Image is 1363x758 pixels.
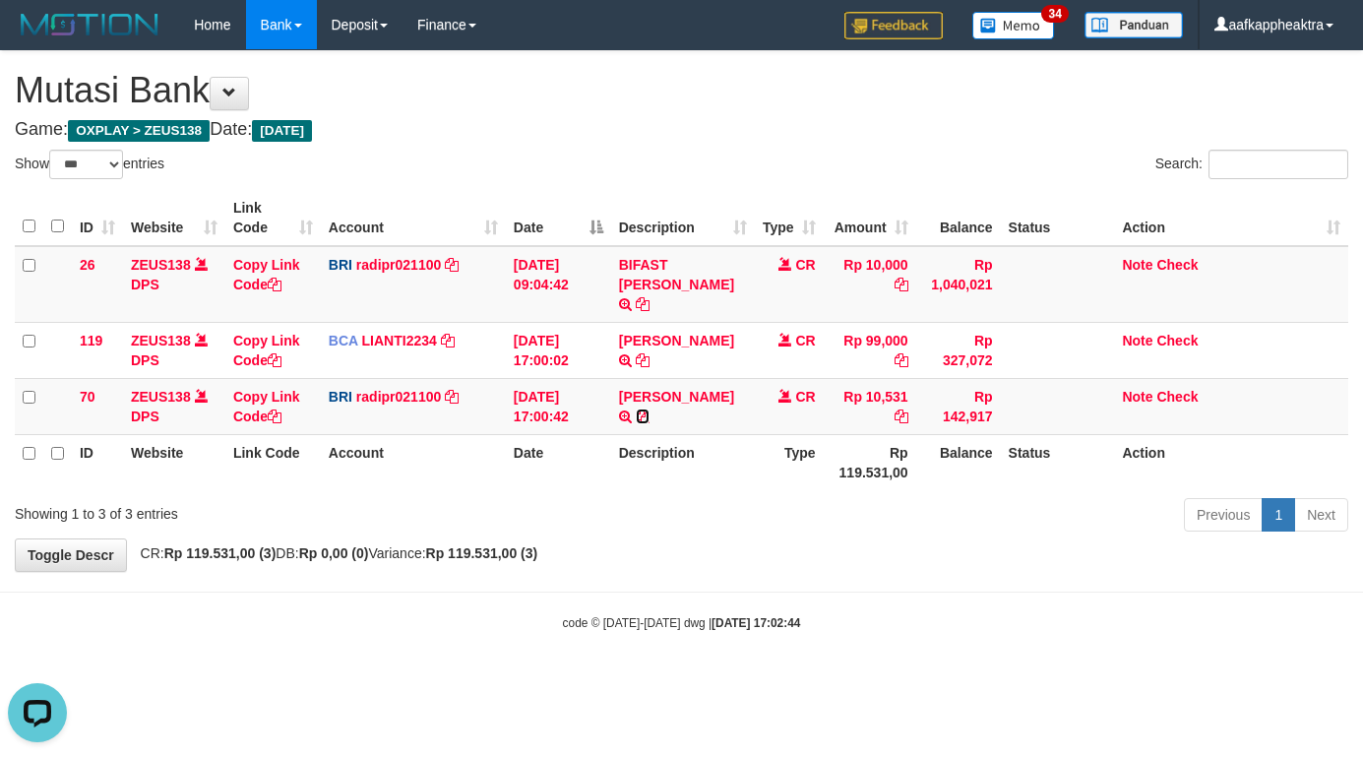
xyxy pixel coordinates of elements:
th: Type [755,434,824,490]
a: Previous [1184,498,1263,532]
th: Link Code: activate to sort column ascending [225,190,321,246]
select: Showentries [49,150,123,179]
th: Balance [916,190,1001,246]
th: ID [72,434,123,490]
a: ZEUS138 [131,333,191,348]
a: BIFAST [PERSON_NAME] [619,257,734,292]
a: [PERSON_NAME] [619,389,734,405]
th: Description [611,434,755,490]
span: CR [795,333,815,348]
th: ID: activate to sort column ascending [72,190,123,246]
span: CR [795,257,815,273]
span: [DATE] [252,120,312,142]
span: BRI [329,389,352,405]
a: LIANTI2234 [362,333,437,348]
span: BRI [329,257,352,273]
td: DPS [123,322,225,378]
td: DPS [123,246,225,323]
strong: Rp 119.531,00 (3) [164,545,277,561]
th: Rp 119.531,00 [824,434,916,490]
a: ZEUS138 [131,257,191,273]
th: Action [1114,434,1348,490]
strong: Rp 119.531,00 (3) [426,545,538,561]
button: Open LiveChat chat widget [8,8,67,67]
a: radipr021100 [356,389,441,405]
a: ZEUS138 [131,389,191,405]
td: [DATE] 17:00:02 [506,322,611,378]
td: Rp 1,040,021 [916,246,1001,323]
a: [PERSON_NAME] [619,333,734,348]
th: Account [321,434,506,490]
th: Status [1001,434,1115,490]
a: Copy Link Code [233,257,300,292]
a: Copy Rp 10,531 to clipboard [895,409,908,424]
a: Note [1122,333,1152,348]
span: 70 [80,389,95,405]
a: 1 [1262,498,1295,532]
span: OXPLAY > ZEUS138 [68,120,210,142]
th: Date [506,434,611,490]
span: 26 [80,257,95,273]
label: Show entries [15,150,164,179]
th: Website [123,434,225,490]
td: Rp 99,000 [824,322,916,378]
a: Next [1294,498,1348,532]
th: Balance [916,434,1001,490]
a: Copy Rp 99,000 to clipboard [895,352,908,368]
th: Type: activate to sort column ascending [755,190,824,246]
img: Feedback.jpg [844,12,943,39]
a: Copy Link Code [233,333,300,368]
th: Status [1001,190,1115,246]
td: [DATE] 17:00:42 [506,378,611,434]
a: Check [1156,389,1198,405]
a: Copy STEVEN TANDY to clipboard [636,352,650,368]
span: 119 [80,333,102,348]
a: Copy Link Code [233,389,300,424]
th: Account: activate to sort column ascending [321,190,506,246]
th: Action: activate to sort column ascending [1114,190,1348,246]
td: DPS [123,378,225,434]
a: Copy Rp 10,000 to clipboard [895,277,908,292]
th: Website: activate to sort column ascending [123,190,225,246]
img: MOTION_logo.png [15,10,164,39]
a: Copy radipr021100 to clipboard [445,257,459,273]
span: BCA [329,333,358,348]
th: Description: activate to sort column ascending [611,190,755,246]
td: Rp 10,531 [824,378,916,434]
div: Showing 1 to 3 of 3 entries [15,496,553,524]
a: Note [1122,257,1152,273]
a: Copy WINDA ANDRIANI to clipboard [636,409,650,424]
a: Note [1122,389,1152,405]
a: Check [1156,333,1198,348]
a: Copy BIFAST ERIKA S PAUN to clipboard [636,296,650,312]
span: CR: DB: Variance: [131,545,538,561]
a: radipr021100 [356,257,441,273]
img: Button%20Memo.svg [972,12,1055,39]
td: [DATE] 09:04:42 [506,246,611,323]
a: Copy radipr021100 to clipboard [445,389,459,405]
a: Copy LIANTI2234 to clipboard [441,333,455,348]
td: Rp 142,917 [916,378,1001,434]
a: Toggle Descr [15,538,127,572]
td: Rp 327,072 [916,322,1001,378]
td: Rp 10,000 [824,246,916,323]
th: Amount: activate to sort column ascending [824,190,916,246]
th: Link Code [225,434,321,490]
label: Search: [1155,150,1348,179]
span: CR [795,389,815,405]
th: Date: activate to sort column descending [506,190,611,246]
strong: Rp 0,00 (0) [299,545,369,561]
h1: Mutasi Bank [15,71,1348,110]
h4: Game: Date: [15,120,1348,140]
input: Search: [1208,150,1348,179]
span: 34 [1041,5,1068,23]
small: code © [DATE]-[DATE] dwg | [563,616,801,630]
img: panduan.png [1084,12,1183,38]
a: Check [1156,257,1198,273]
strong: [DATE] 17:02:44 [712,616,800,630]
